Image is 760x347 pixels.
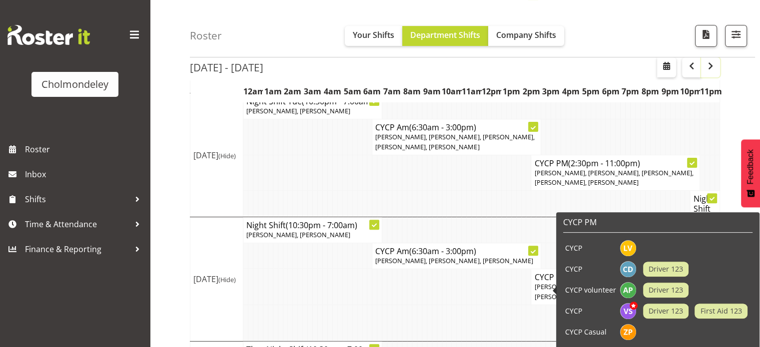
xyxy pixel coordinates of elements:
[488,26,564,46] button: Company Shifts
[563,217,753,227] h6: CYCP PM
[382,80,402,103] th: 7am
[501,80,521,103] th: 1pm
[620,324,636,340] img: zoe-palmer10907.jpg
[409,246,476,257] span: (6:30am - 3:00pm)
[561,80,581,103] th: 4pm
[496,29,556,40] span: Company Shifts
[541,80,561,103] th: 3pm
[342,80,362,103] th: 5am
[25,167,145,182] span: Inbox
[283,80,303,103] th: 2am
[649,306,683,317] span: Driver 123
[263,80,283,103] th: 1am
[700,80,720,103] th: 11pm
[563,322,618,343] td: CYCP Casual
[422,80,442,103] th: 9am
[409,122,476,133] span: (6:30am - 3:00pm)
[375,122,538,132] h4: CYCP Am
[442,80,462,103] th: 10am
[620,261,636,277] img: camille-davidson6038.jpg
[25,242,130,257] span: Finance & Reporting
[563,238,618,259] td: CYCP
[741,139,760,207] button: Feedback - Show survey
[657,57,676,77] button: Select a specific date within the roster.
[725,25,747,47] button: Filter Shifts
[521,80,541,103] th: 2pm
[246,106,350,115] span: [PERSON_NAME], [PERSON_NAME]
[746,149,755,184] span: Feedback
[568,158,640,169] span: (2:30pm - 11:00pm)
[693,194,717,214] h4: Night Shift
[323,80,343,103] th: 4am
[7,25,90,45] img: Rosterit website logo
[353,29,394,40] span: Your Shifts
[375,256,533,265] span: [PERSON_NAME], [PERSON_NAME], [PERSON_NAME]
[462,80,482,103] th: 11am
[402,26,488,46] button: Department Shifts
[649,285,683,296] span: Driver 123
[701,306,742,317] span: First Aid 123
[41,77,108,92] div: Cholmondeley
[362,80,382,103] th: 6am
[620,303,636,319] img: victoria-spackman5507.jpg
[190,93,243,217] td: [DATE]
[375,132,534,151] span: [PERSON_NAME], [PERSON_NAME], [PERSON_NAME], [PERSON_NAME], [PERSON_NAME]
[695,25,717,47] button: Download a PDF of the roster according to the set date range.
[402,80,422,103] th: 8am
[345,26,402,46] button: Your Shifts
[621,80,641,103] th: 7pm
[25,142,145,157] span: Roster
[25,217,130,232] span: Time & Attendance
[534,168,693,187] span: [PERSON_NAME], [PERSON_NAME], [PERSON_NAME], [PERSON_NAME], [PERSON_NAME]
[410,29,480,40] span: Department Shifts
[286,220,357,231] span: (10:30pm - 7:00am)
[246,220,379,230] h4: Night Shift
[563,280,618,301] td: CYCP volunteer
[563,301,618,322] td: CYCP
[620,240,636,256] img: lynne-veal6958.jpg
[303,80,323,103] th: 3am
[243,80,263,103] th: 12am
[246,230,350,239] span: [PERSON_NAME], [PERSON_NAME]
[190,30,222,41] h4: Roster
[375,246,538,256] h4: CYCP Am
[190,61,263,74] h2: [DATE] - [DATE]
[218,151,236,160] span: (Hide)
[641,80,661,103] th: 8pm
[482,80,502,103] th: 12pm
[620,282,636,298] img: amelie-paroll11627.jpg
[563,259,618,280] td: CYCP
[534,272,697,282] h4: CYCP PM
[25,192,130,207] span: Shifts
[190,217,243,342] td: [DATE]
[218,275,236,284] span: (Hide)
[534,158,697,168] h4: CYCP PM
[534,282,693,301] span: [PERSON_NAME], [PERSON_NAME], [PERSON_NAME], [PERSON_NAME], [PERSON_NAME]
[649,264,683,275] span: Driver 123
[601,80,621,103] th: 6pm
[660,80,680,103] th: 9pm
[680,80,700,103] th: 10pm
[581,80,601,103] th: 5pm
